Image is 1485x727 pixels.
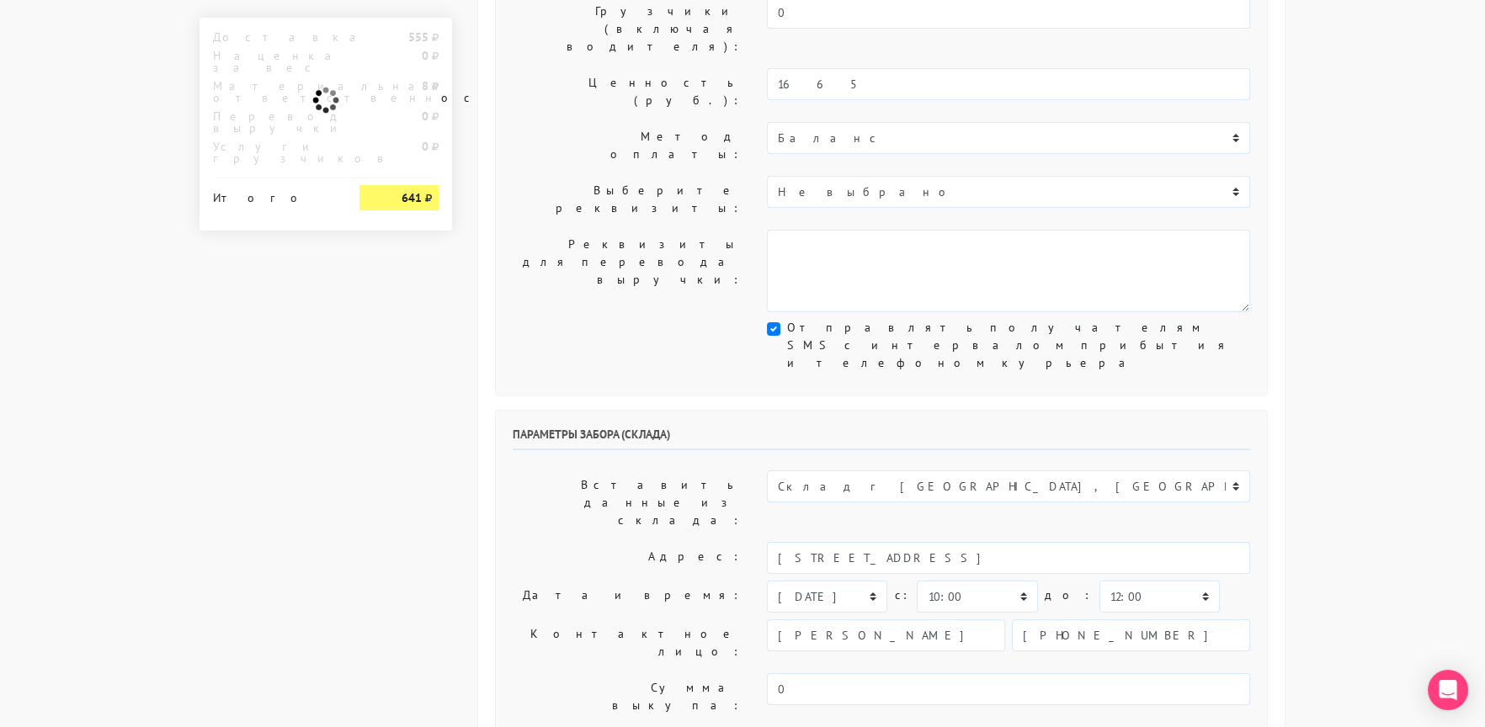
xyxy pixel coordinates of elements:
[500,673,754,720] label: Сумма выкупа:
[513,427,1250,450] h6: Параметры забора (склада)
[500,542,754,574] label: Адрес:
[894,581,910,610] label: c:
[1428,670,1468,710] div: Open Intercom Messenger
[200,50,347,73] div: Наценка за вес
[408,29,428,45] strong: 555
[767,619,1005,651] input: Имя
[200,80,347,103] div: Материальная ответственность
[402,190,422,205] strong: 641
[500,122,754,169] label: Метод оплаты:
[200,31,347,43] div: Доставка
[311,85,341,115] img: ajax-loader.gif
[500,176,754,223] label: Выберите реквизиты:
[1045,581,1093,610] label: до:
[200,141,347,164] div: Услуги грузчиков
[500,230,754,312] label: Реквизиты для перевода выручки:
[500,470,754,535] label: Вставить данные из склада:
[1012,619,1250,651] input: Телефон
[787,319,1250,372] label: Отправлять получателям SMS с интервалом прибытия и телефоном курьера
[200,110,347,134] div: Перевод выручки
[500,619,754,666] label: Контактное лицо:
[500,68,754,115] label: Ценность (руб.):
[213,185,334,204] div: Итого
[500,581,754,613] label: Дата и время:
